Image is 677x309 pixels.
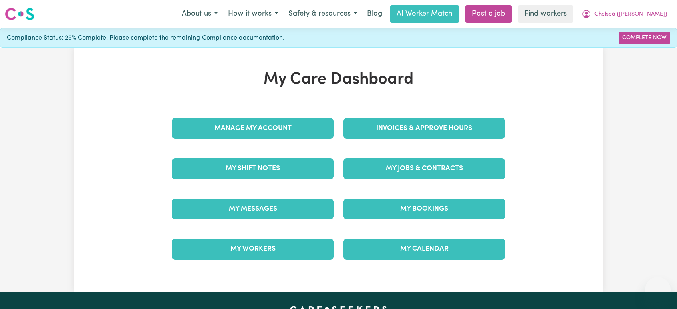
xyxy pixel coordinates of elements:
[5,5,34,23] a: Careseekers logo
[283,6,362,22] button: Safety & resources
[167,70,510,89] h1: My Care Dashboard
[172,199,334,219] a: My Messages
[343,118,505,139] a: Invoices & Approve Hours
[518,5,573,23] a: Find workers
[7,33,284,43] span: Compliance Status: 25% Complete. Please complete the remaining Compliance documentation.
[223,6,283,22] button: How it works
[343,158,505,179] a: My Jobs & Contracts
[390,5,459,23] a: AI Worker Match
[5,7,34,21] img: Careseekers logo
[172,118,334,139] a: Manage My Account
[343,239,505,259] a: My Calendar
[172,239,334,259] a: My Workers
[362,5,387,23] a: Blog
[343,199,505,219] a: My Bookings
[619,32,670,44] a: Complete Now
[645,277,671,303] iframe: Button to launch messaging window
[576,6,672,22] button: My Account
[594,10,667,19] span: Chelsea ([PERSON_NAME])
[465,5,512,23] a: Post a job
[177,6,223,22] button: About us
[172,158,334,179] a: My Shift Notes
